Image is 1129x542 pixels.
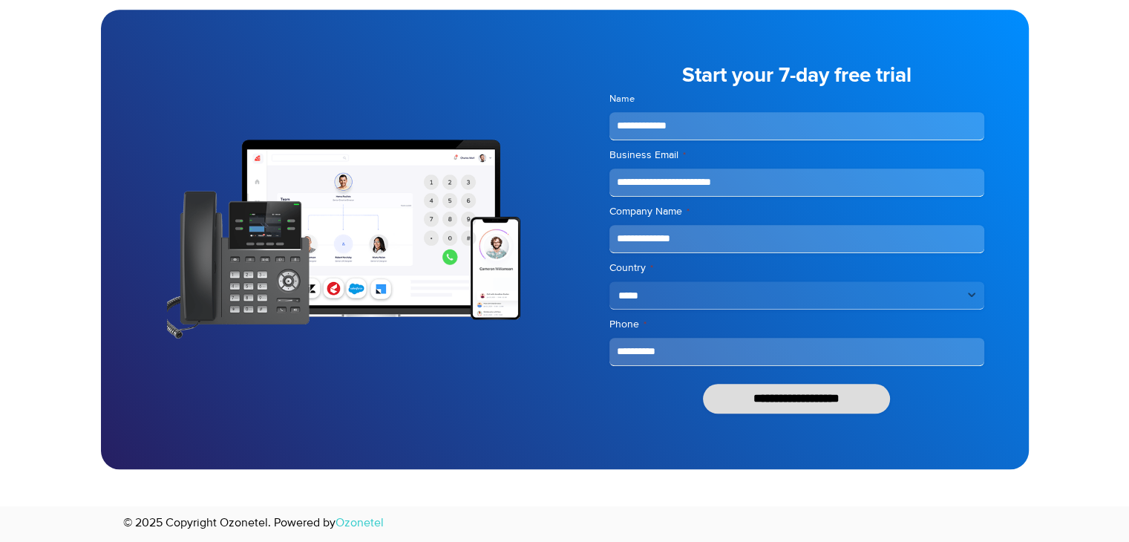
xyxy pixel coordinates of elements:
label: Country [609,261,984,275]
label: Name [609,92,984,106]
h5: Start your 7-day free trial [609,65,984,86]
label: Business Email [609,148,984,163]
a: Ozonetel [336,514,384,532]
label: Company Name [609,204,984,219]
label: Phone [609,317,984,332]
p: © 2025 Copyright Ozonetel. Powered by [123,514,759,532]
